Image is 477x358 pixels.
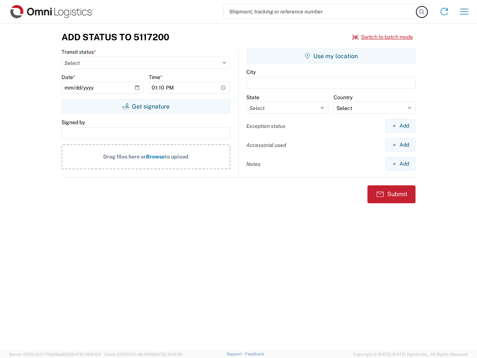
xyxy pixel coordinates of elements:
[61,32,169,43] h3: Add Status to 5117200
[334,94,353,101] label: Country
[246,69,256,75] label: City
[9,352,101,357] span: Server: 2025.20.0-710e05ee653
[104,352,182,357] span: Client: 2025.20.0-8b113f4
[227,352,245,356] a: Support
[353,351,468,358] span: Copyright © [DATE]-[DATE] Agistix Inc., All Rights Reserved
[70,352,101,357] span: [DATE] 09:51:04
[165,154,189,160] span: to upload
[385,138,416,152] button: Add
[61,48,96,55] label: Transit status
[385,157,416,171] button: Add
[246,161,260,167] label: Notes
[246,123,285,129] label: Exception status
[153,352,182,357] span: [DATE] 10:16:38
[149,74,162,81] label: Time
[103,154,146,160] span: Drag files here or
[246,142,286,148] label: Accessorial used
[367,185,416,203] button: Submit
[246,48,416,63] button: Use my location
[224,4,417,19] input: Shipment, tracking or reference number
[385,119,416,133] button: Add
[352,31,413,43] button: Switch to batch mode
[146,154,165,160] span: Browse
[245,352,264,356] a: Feedback
[61,119,85,126] label: Signed by
[246,94,259,101] label: State
[61,74,75,81] label: Date
[61,99,230,114] button: Get signature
